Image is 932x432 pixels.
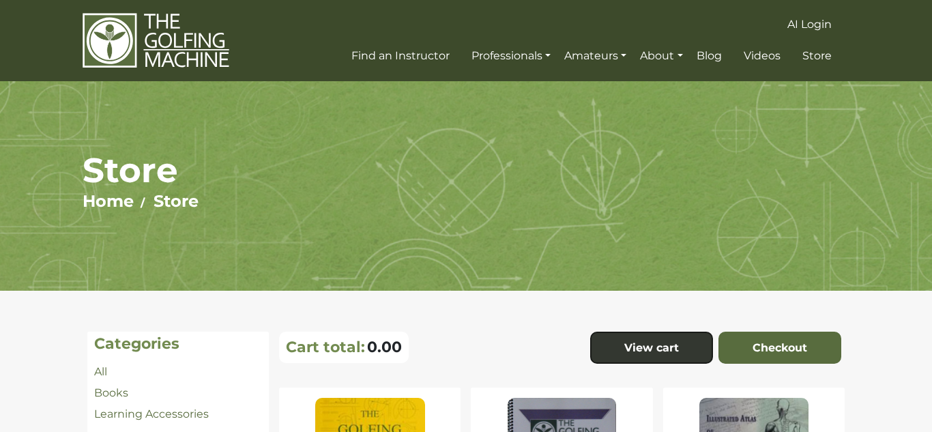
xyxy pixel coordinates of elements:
[693,44,725,68] a: Blog
[799,44,835,68] a: Store
[83,191,134,211] a: Home
[590,332,713,364] a: View cart
[637,44,686,68] a: About
[802,49,832,62] span: Store
[744,49,781,62] span: Videos
[94,335,262,353] h4: Categories
[94,386,128,399] a: Books
[468,44,554,68] a: Professionals
[367,338,402,356] span: 0.00
[94,407,209,420] a: Learning Accessories
[94,365,107,378] a: All
[286,338,365,356] p: Cart total:
[348,44,453,68] a: Find an Instructor
[697,49,722,62] span: Blog
[718,332,841,364] a: Checkout
[83,12,229,69] img: The Golfing Machine
[351,49,450,62] span: Find an Instructor
[154,191,199,211] a: Store
[784,12,835,37] a: AI Login
[561,44,630,68] a: Amateurs
[740,44,784,68] a: Videos
[83,149,850,191] h1: Store
[787,18,832,31] span: AI Login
